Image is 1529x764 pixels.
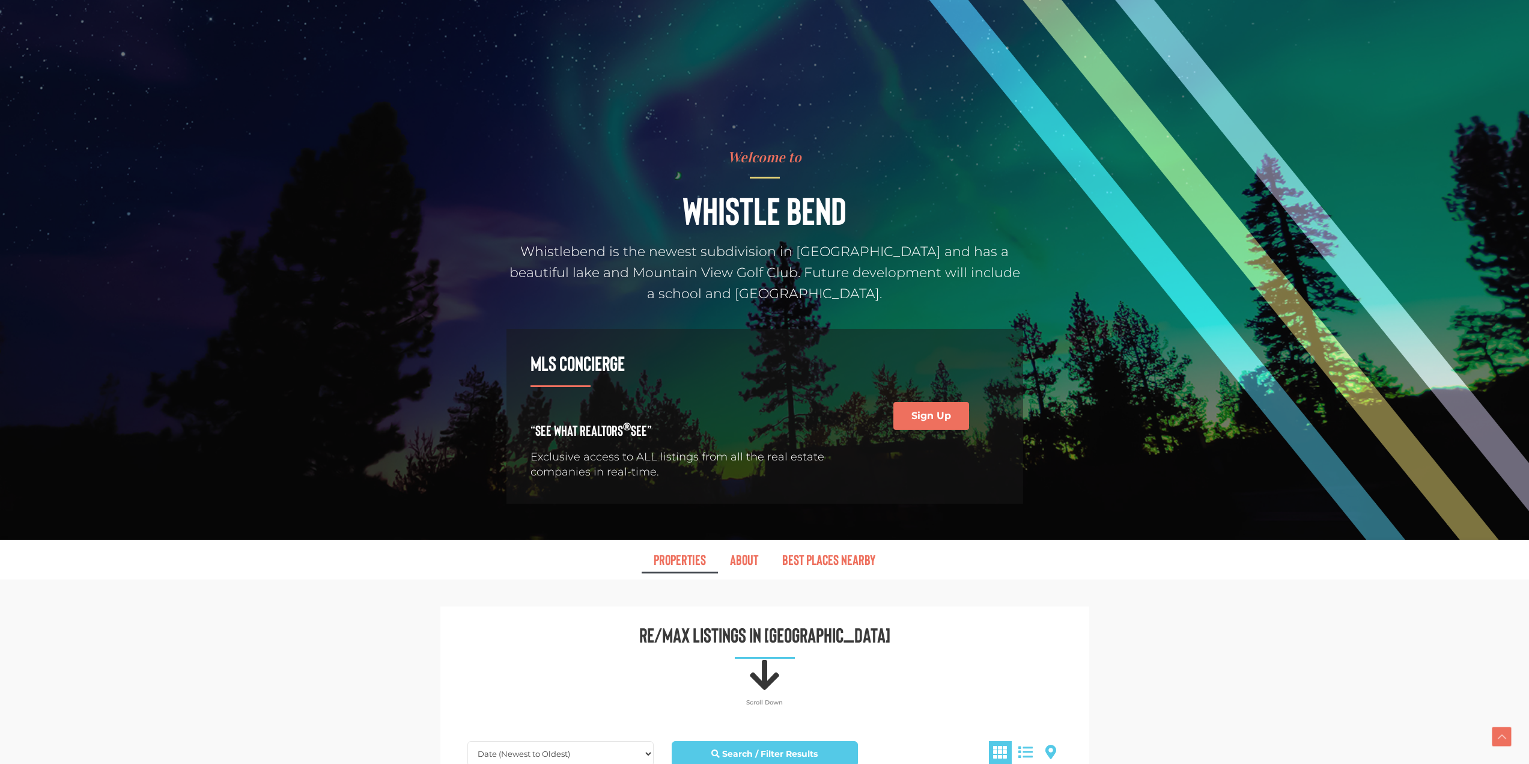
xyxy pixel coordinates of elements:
[506,191,1023,229] h1: Whistle Bend
[770,546,887,573] a: Best Places Nearby
[506,150,1023,165] h4: Welcome to
[428,546,1101,573] nav: Menu
[911,411,951,421] span: Sign Up
[530,423,851,438] h4: “See What REALTORS See”
[722,748,818,759] strong: Search / Filter Results
[893,402,969,430] a: Sign Up
[718,546,770,573] a: About
[458,625,1071,645] h3: Re/Max listings in [GEOGRAPHIC_DATA]
[530,450,851,480] p: Exclusive access to ALL listings from all the real estate companies in real-time.
[506,241,1023,305] p: Whistlebend is the newest subdivision in [GEOGRAPHIC_DATA] and has a beautiful lake and Mountain ...
[623,420,631,433] sup: ®
[530,353,851,373] h3: MLS Concierge
[642,546,718,573] a: Properties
